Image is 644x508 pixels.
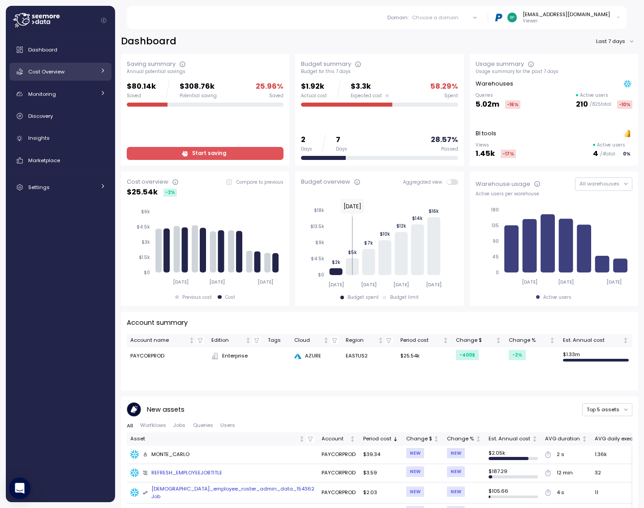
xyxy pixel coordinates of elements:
tspan: $0 [144,270,150,276]
a: [DEMOGRAPHIC_DATA]_employee_roster_admin_data_154362 Job [130,485,314,501]
p: 2 [301,134,312,146]
span: Monitoring [28,90,56,98]
tspan: [DATE] [394,282,409,288]
div: Cloud [294,336,322,344]
div: Saving summary [127,60,176,69]
span: Discovery [28,112,53,120]
div: NEW [406,448,424,458]
tspan: $0 [318,272,324,278]
div: Change $ [456,336,494,344]
tspan: [DATE] [328,282,344,288]
a: Settings [9,178,112,196]
div: AVG duration [545,435,580,443]
td: $2.03 [359,482,402,504]
tspan: 135 [491,223,499,228]
div: Not sorted [623,337,629,344]
button: Collapse navigation [98,17,109,24]
div: Not sorted [549,337,555,344]
p: $308.76k [180,81,217,93]
tspan: $7k [364,240,373,246]
div: NEW [447,448,465,458]
a: Marketplace [9,151,112,169]
div: Not sorted [581,436,588,442]
div: MONTE_CARLO [143,451,190,459]
span: Start saving [192,147,226,159]
div: Spent [444,93,458,99]
p: $3.3k [351,81,389,93]
div: Change $ [406,435,432,443]
span: Insights [28,134,50,142]
p: Domain : [387,14,408,21]
div: Not sorted [323,337,329,344]
div: [EMAIL_ADDRESS][DOMAIN_NAME] [523,11,610,18]
th: AVG durationNot sorted [541,432,591,445]
td: PAYCORPROD [318,446,359,464]
div: Budget limit [390,294,419,301]
td: $39.34 [359,446,402,464]
div: Budget spent [348,294,379,301]
tspan: $10k [380,231,390,237]
a: Start saving [127,147,283,160]
img: 68b03c81eca7ebbb46a2a292.PNG [494,13,503,22]
p: Active users [597,142,625,148]
tspan: [DATE] [210,279,225,285]
td: EASTUS2 [342,347,397,365]
div: Budget for this 7 days [301,69,458,75]
p: Views [476,142,516,148]
div: Annual potential savings [127,69,283,75]
div: -16 % [505,100,520,109]
tspan: $3k [142,239,150,245]
p: 58.29 % [430,81,458,93]
span: All warehouses [580,180,619,187]
tspan: $1.5k [139,254,150,260]
p: $1.92k [301,81,327,93]
tspan: [DATE] [361,282,377,288]
div: Budget overview [301,177,350,186]
th: RegionNot sorted [342,334,397,347]
tspan: $13.5k [310,224,324,229]
div: Not sorted [299,436,305,442]
td: PAYCORPROD [318,464,359,482]
div: Saved [269,93,283,99]
tspan: [DATE] [558,279,574,285]
div: Account [322,435,348,443]
th: CloudNot sorted [291,334,342,347]
tspan: 90 [493,238,499,244]
div: 4 s [557,489,564,497]
tspan: [DATE] [426,282,442,288]
button: All warehouses [575,177,632,190]
tspan: [DATE] [522,279,537,285]
div: Not sorted [495,337,502,344]
tspan: $4.5k [137,224,150,230]
span: All [127,423,133,428]
span: Cost Overview [28,68,64,75]
div: Choose a domain [412,14,459,21]
div: Days [301,146,312,152]
td: $ 1.33m [559,347,632,365]
div: Edition [211,336,244,344]
span: Jobs [173,423,185,428]
div: 2 s [557,451,564,459]
tspan: $18k [314,207,324,213]
tspan: $16k [429,208,439,214]
div: Saved [127,93,156,99]
span: Enterprise [222,352,248,360]
tspan: $6k [141,209,150,215]
div: Potential saving [180,93,217,99]
p: / 4 total [600,151,615,157]
div: -2 % [163,189,177,197]
p: Account summary [127,318,188,328]
div: Budget summary [301,60,351,69]
a: Cost Overview [9,63,112,81]
td: $ 2.05k [485,446,541,464]
img: 7ad3c78ce95743f3a0c87eed701eacc5 [507,13,517,22]
div: NEW [406,486,424,497]
div: 0 % [621,150,632,158]
p: Compare to previous [236,179,283,185]
th: AssetNot sorted [127,432,318,445]
span: Marketplace [28,157,60,164]
p: 4 [593,148,598,160]
div: -10 % [617,100,632,109]
td: PAYCORPROD [318,482,359,504]
div: Not sorted [532,436,538,442]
